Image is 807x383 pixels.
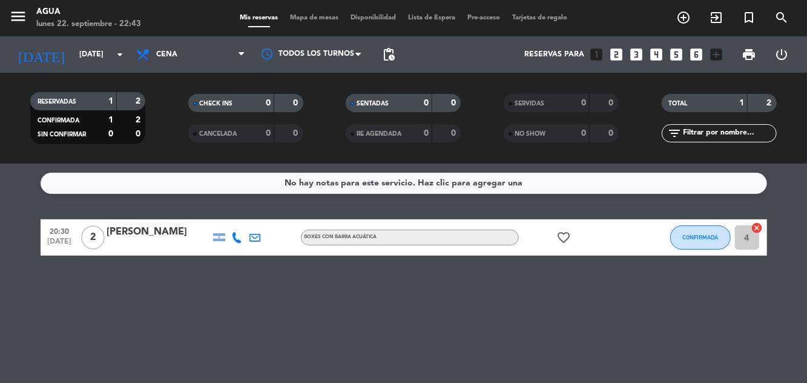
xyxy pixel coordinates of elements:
strong: 0 [424,99,429,107]
span: Pre-acceso [461,15,506,21]
strong: 2 [136,116,143,124]
i: power_settings_new [774,47,789,62]
input: Filtrar por nombre... [682,127,776,140]
span: CONFIRMADA [682,234,718,241]
span: NO SHOW [515,131,545,137]
span: Lista de Espera [402,15,461,21]
strong: 0 [293,129,300,138]
strong: 0 [266,99,271,107]
span: print [742,47,756,62]
i: looks_one [588,47,604,62]
strong: 0 [108,130,113,138]
span: 20:30 [45,224,75,238]
span: Cena [156,50,177,59]
strong: 0 [266,129,271,138]
i: looks_two [608,47,624,62]
span: Reservas para [524,50,584,59]
strong: 1 [739,99,744,107]
button: menu [9,7,27,30]
strong: 0 [609,129,616,138]
strong: 1 [108,97,113,105]
i: favorite_border [557,230,571,245]
strong: 0 [451,99,458,107]
strong: 1 [108,116,113,124]
span: 2 [81,225,105,250]
i: arrow_drop_down [113,47,127,62]
i: looks_3 [628,47,644,62]
span: SERVIDAS [515,101,544,107]
div: lunes 22. septiembre - 22:43 [36,18,141,30]
i: cancel [751,222,763,234]
span: Tarjetas de regalo [506,15,573,21]
div: [PERSON_NAME] [107,224,210,240]
strong: 2 [136,97,143,105]
i: exit_to_app [709,10,723,25]
span: RE AGENDADA [357,131,401,137]
span: Disponibilidad [344,15,402,21]
strong: 0 [136,130,143,138]
i: add_circle_outline [676,10,691,25]
span: CONFIRMADA [38,118,79,124]
i: menu [9,7,27,25]
span: RESERVADAS [38,99,76,105]
strong: 0 [424,129,429,138]
span: Mis reservas [234,15,284,21]
span: pending_actions [381,47,396,62]
i: turned_in_not [742,10,756,25]
span: Mapa de mesas [284,15,344,21]
i: [DATE] [9,41,73,68]
div: Agua [36,6,141,18]
strong: 0 [293,99,300,107]
strong: 0 [581,99,586,107]
div: No hay notas para este servicio. Haz clic para agregar una [285,176,522,190]
div: LOG OUT [765,36,798,73]
span: BOXES CON BARRA ACUÁTICA [305,235,377,239]
i: search [774,10,789,25]
strong: 0 [581,129,586,138]
span: [DATE] [45,238,75,251]
i: add_box [708,47,724,62]
span: CHECK INS [199,101,232,107]
i: looks_6 [688,47,704,62]
span: SIN CONFIRMAR [38,132,86,138]
span: CANCELADA [199,131,237,137]
strong: 0 [451,129,458,138]
span: TOTAL [669,101,688,107]
strong: 2 [766,99,774,107]
strong: 0 [609,99,616,107]
i: looks_5 [668,47,684,62]
button: CONFIRMADA [670,225,731,250]
span: SENTADAS [357,101,389,107]
i: looks_4 [648,47,664,62]
i: filter_list [668,126,682,141]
